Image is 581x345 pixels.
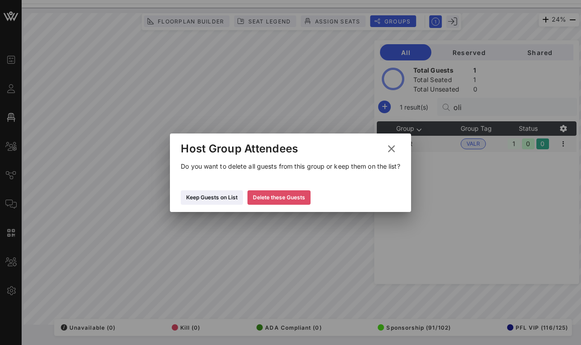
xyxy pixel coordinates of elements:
[181,161,400,171] p: Do you want to delete all guests from this group or keep them on the list?
[181,190,243,205] button: Keep Guests on List
[186,193,238,202] div: Keep Guests on List
[253,193,305,202] div: Delete these Guests
[181,142,298,156] div: Host Group Attendees
[247,190,311,205] button: Delete these Guests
